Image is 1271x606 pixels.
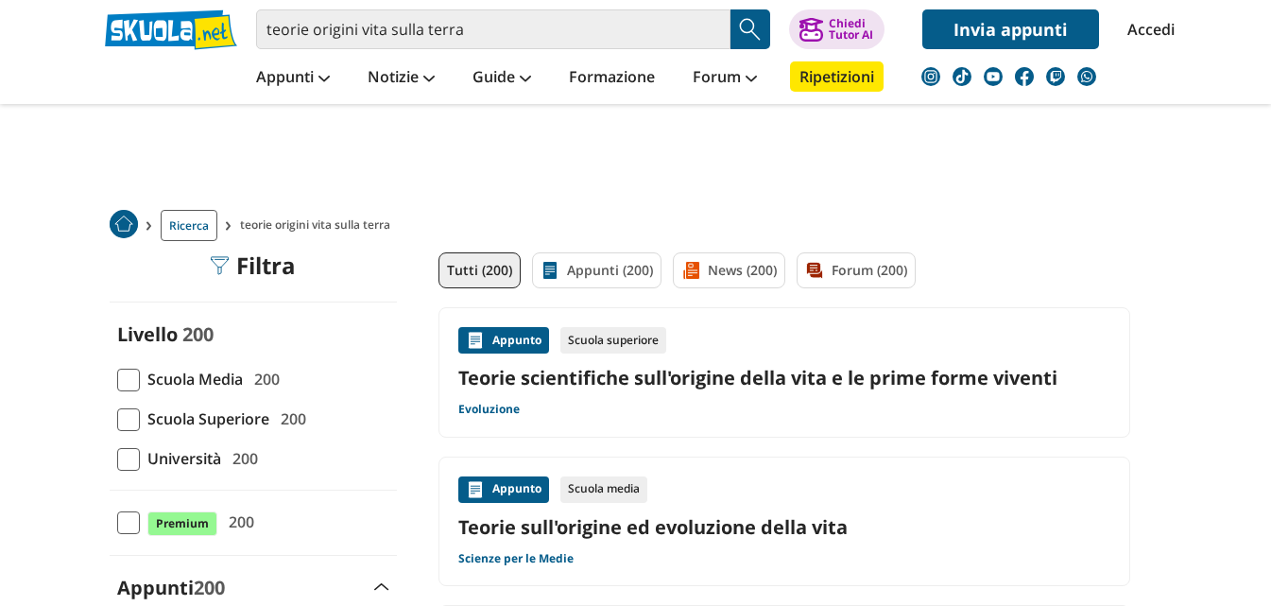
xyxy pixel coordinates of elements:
span: Università [140,446,221,471]
a: Teorie scientifiche sull'origine della vita e le prime forme viventi [458,365,1110,390]
a: Formazione [564,61,660,95]
span: 200 [182,321,214,347]
span: 200 [221,510,254,534]
a: Tutti (200) [438,252,521,288]
img: Cerca appunti, riassunti o versioni [736,15,764,43]
div: Filtra [210,252,296,279]
span: 200 [194,575,225,600]
span: teorie origini vita sulla terra [240,210,398,241]
a: News (200) [673,252,785,288]
div: Appunto [458,476,549,503]
span: Premium [147,511,217,536]
img: Forum filtro contenuto [805,261,824,280]
div: Scuola media [560,476,647,503]
a: Appunti (200) [532,252,661,288]
a: Accedi [1127,9,1167,49]
span: Scuola Media [140,367,243,391]
a: Forum [688,61,762,95]
img: tiktok [953,67,971,86]
div: Scuola superiore [560,327,666,354]
a: Home [110,210,138,241]
span: 200 [225,446,258,471]
span: 200 [273,407,306,431]
label: Livello [117,321,178,347]
a: Scienze per le Medie [458,551,574,566]
a: Notizie [363,61,439,95]
img: Appunti filtro contenuto [541,261,559,280]
a: Ricerca [161,210,217,241]
a: Evoluzione [458,402,520,417]
label: Appunti [117,575,225,600]
img: facebook [1015,67,1034,86]
a: Ripetizioni [790,61,884,92]
a: Guide [468,61,536,95]
img: Home [110,210,138,238]
img: Apri e chiudi sezione [374,583,389,591]
span: Scuola Superiore [140,407,269,431]
img: instagram [921,67,940,86]
a: Invia appunti [922,9,1099,49]
img: WhatsApp [1077,67,1096,86]
img: Appunti contenuto [466,331,485,350]
img: Filtra filtri mobile [210,256,229,275]
input: Cerca appunti, riassunti o versioni [256,9,730,49]
button: Search Button [730,9,770,49]
div: Chiedi Tutor AI [829,18,873,41]
a: Teorie sull'origine ed evoluzione della vita [458,514,1110,540]
img: twitch [1046,67,1065,86]
img: Appunti contenuto [466,480,485,499]
button: ChiediTutor AI [789,9,885,49]
a: Forum (200) [797,252,916,288]
img: News filtro contenuto [681,261,700,280]
a: Appunti [251,61,335,95]
div: Appunto [458,327,549,354]
img: youtube [984,67,1003,86]
span: 200 [247,367,280,391]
